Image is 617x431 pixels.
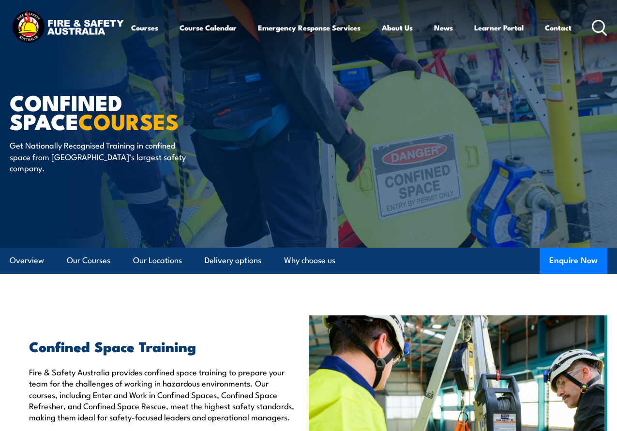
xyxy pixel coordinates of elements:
[284,248,335,273] a: Why choose us
[180,16,237,39] a: Course Calendar
[10,92,249,130] h1: Confined Space
[258,16,361,39] a: Emergency Response Services
[545,16,572,39] a: Contact
[10,248,44,273] a: Overview
[10,139,186,173] p: Get Nationally Recognised Training in confined space from [GEOGRAPHIC_DATA]’s largest safety comp...
[382,16,413,39] a: About Us
[29,366,294,423] p: Fire & Safety Australia provides confined space training to prepare your team for the challenges ...
[133,248,182,273] a: Our Locations
[540,248,607,274] button: Enquire Now
[205,248,261,273] a: Delivery options
[67,248,110,273] a: Our Courses
[131,16,158,39] a: Courses
[29,340,294,352] h2: Confined Space Training
[434,16,453,39] a: News
[78,104,179,137] strong: COURSES
[474,16,524,39] a: Learner Portal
